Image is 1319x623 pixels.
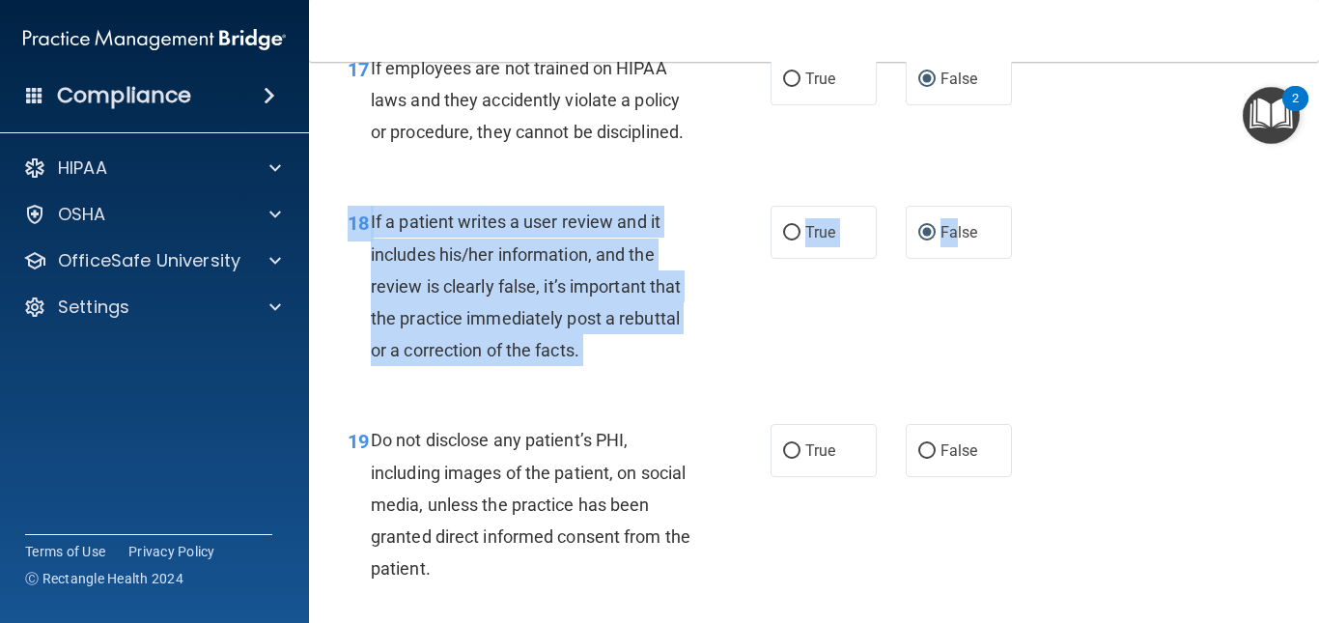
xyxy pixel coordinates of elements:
span: False [940,70,978,88]
input: True [783,226,800,241]
span: If employees are not trained on HIPAA laws and they accidently violate a policy or procedure, the... [371,58,684,142]
span: True [805,441,835,460]
span: If a patient writes a user review and it includes his/her information, and the review is clearly ... [371,212,681,360]
img: PMB logo [23,20,286,59]
input: True [783,444,800,459]
span: 18 [348,212,369,235]
span: True [805,70,835,88]
span: Ⓒ Rectangle Health 2024 [25,569,183,588]
input: False [918,72,936,87]
div: 2 [1292,99,1299,124]
button: Open Resource Center, 2 new notifications [1243,87,1300,144]
a: OSHA [23,203,281,226]
p: OfficeSafe University [58,249,240,272]
span: 19 [348,430,369,453]
a: HIPAA [23,156,281,180]
span: 17 [348,58,369,81]
span: False [940,223,978,241]
span: Do not disclose any patient’s PHI, including images of the patient, on social media, unless the p... [371,430,690,579]
input: True [783,72,800,87]
input: False [918,444,936,459]
p: OSHA [58,203,106,226]
a: OfficeSafe University [23,249,281,272]
p: Settings [58,296,129,319]
a: Privacy Policy [128,542,215,561]
h4: Compliance [57,82,191,109]
a: Terms of Use [25,542,105,561]
input: False [918,226,936,241]
p: HIPAA [58,156,107,180]
a: Settings [23,296,281,319]
span: True [805,223,835,241]
span: False [940,441,978,460]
